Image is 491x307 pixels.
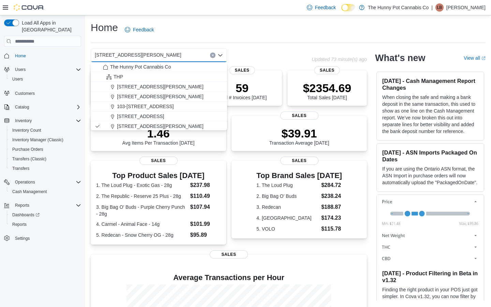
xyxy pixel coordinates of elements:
[10,75,26,83] a: Users
[341,4,356,11] input: Dark Mode
[10,188,49,196] a: Cash Management
[190,231,221,239] dd: $95.89
[190,203,221,211] dd: $107.94
[7,210,84,220] a: Dashboards
[1,177,84,187] button: Operations
[96,193,188,200] dt: 2. The Republic - Reserve 25 Plus - 28g
[91,21,118,34] h1: Home
[321,225,342,233] dd: $115.78
[304,1,339,14] a: Feedback
[91,112,227,121] button: [STREET_ADDRESS]
[122,127,195,146] div: Avg Items Per Transaction [DATE]
[7,74,84,84] button: Users
[12,212,40,218] span: Dashboards
[15,67,26,72] span: Users
[382,270,478,283] h3: [DATE] - Product Filtering in Beta in v1.32
[91,62,227,72] button: The Hunny Pot Cannabis Co
[10,220,81,229] span: Reports
[7,145,84,154] button: Purchase Orders
[1,116,84,126] button: Inventory
[133,26,154,33] span: Feedback
[7,154,84,164] button: Transfers (Classic)
[10,164,81,173] span: Transfers
[91,82,227,92] button: [STREET_ADDRESS][PERSON_NAME]
[10,75,81,83] span: Users
[7,220,84,229] button: Reports
[315,4,336,11] span: Feedback
[15,118,32,123] span: Inventory
[1,51,84,61] button: Home
[446,3,486,12] p: [PERSON_NAME]
[12,234,81,243] span: Settings
[12,222,27,227] span: Reports
[12,234,32,243] a: Settings
[10,220,29,229] a: Reports
[218,81,267,95] p: 59
[280,157,318,165] span: Sales
[122,23,157,36] a: Feedback
[1,65,84,74] button: Users
[10,145,46,153] a: Purchase Orders
[96,274,361,282] h4: Average Transactions per Hour
[382,77,478,91] h3: [DATE] - Cash Management Report Changes
[96,232,188,238] dt: 5. Redecan - Snow Cherry OG - 28g
[256,204,318,210] dt: 3. Redecan
[14,4,44,11] img: Cova
[7,135,84,145] button: Inventory Manager (Classic)
[256,182,318,189] dt: 1. The Loud Plug
[96,182,188,189] dt: 1. The Loud Plug - Exotic Gas - 28g
[481,56,486,60] svg: External link
[117,113,164,120] span: [STREET_ADDRESS]
[382,94,478,135] p: When closing the safe and making a bank deposit in the same transaction, this used to show as one...
[321,192,342,200] dd: $238.24
[12,166,29,171] span: Transfers
[10,164,32,173] a: Transfers
[12,65,28,74] button: Users
[1,233,84,243] button: Settings
[19,19,81,33] span: Load All Apps in [GEOGRAPHIC_DATA]
[1,102,84,112] button: Catalog
[139,157,178,165] span: Sales
[435,3,444,12] div: Lareina Betancourt
[10,188,81,196] span: Cash Management
[218,53,223,58] button: Close list of options
[312,57,367,62] p: Updated 73 minute(s) ago
[12,103,32,111] button: Catalog
[10,155,49,163] a: Transfers (Classic)
[368,3,429,12] p: The Hunny Pot Cannabis Co
[15,203,29,208] span: Reports
[12,89,38,98] a: Customers
[12,201,32,209] button: Reports
[10,126,81,134] span: Inventory Count
[12,201,81,209] span: Reports
[10,136,66,144] a: Inventory Manager (Classic)
[256,215,318,221] dt: 4. [GEOGRAPHIC_DATA]
[382,165,478,186] p: If you are using the Ontario ASN format, the ASN Import in purchase orders will now automatically...
[96,204,188,217] dt: 3. Big Bag O' Buds - Purple Cherry Punch - 28g
[12,52,29,60] a: Home
[7,126,84,135] button: Inventory Count
[12,65,81,74] span: Users
[303,81,351,100] div: Total Sales [DATE]
[382,149,478,163] h3: [DATE] - ASN Imports Packaged On Dates
[321,214,342,222] dd: $174.23
[10,211,81,219] span: Dashboards
[15,104,29,110] span: Catalog
[12,89,81,97] span: Customers
[10,126,44,134] a: Inventory Count
[431,3,433,12] p: |
[15,179,35,185] span: Operations
[117,83,204,90] span: [STREET_ADDRESS][PERSON_NAME]
[1,201,84,210] button: Reports
[256,225,318,232] dt: 5. VOLO
[321,181,342,189] dd: $284.72
[269,127,329,146] div: Transaction Average [DATE]
[91,102,227,112] button: 103-[STREET_ADDRESS]
[7,187,84,196] button: Cash Management
[303,81,351,95] p: $2354.69
[91,121,227,131] button: [STREET_ADDRESS][PERSON_NAME]
[269,127,329,140] p: $39.91
[91,72,227,82] button: THP
[190,181,221,189] dd: $237.98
